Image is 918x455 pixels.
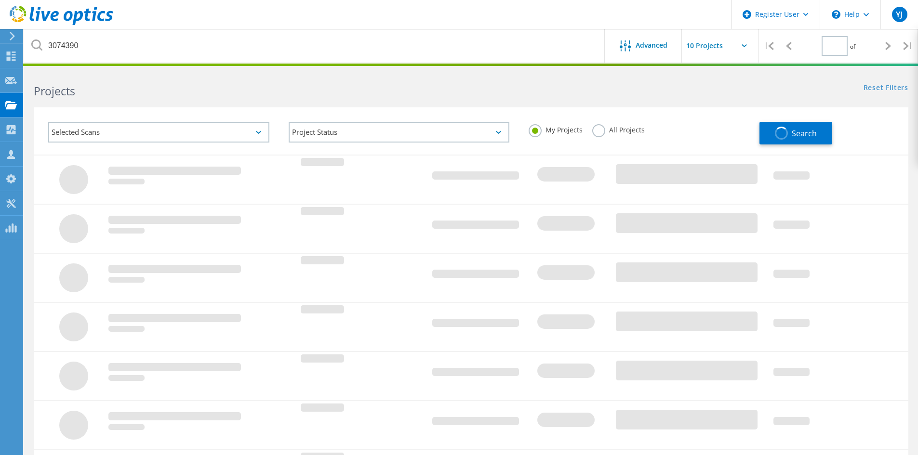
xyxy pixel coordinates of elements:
[759,29,779,63] div: |
[832,10,840,19] svg: \n
[10,20,113,27] a: Live Optics Dashboard
[289,122,510,143] div: Project Status
[529,124,583,133] label: My Projects
[34,83,75,99] b: Projects
[896,11,903,18] span: YJ
[759,122,832,144] button: Search
[864,84,908,92] a: Reset Filters
[850,42,855,51] span: of
[24,29,605,63] input: Search projects by name, owner, ID, company, etc
[792,128,817,139] span: Search
[898,29,918,63] div: |
[592,124,645,133] label: All Projects
[48,122,269,143] div: Selected Scans
[636,42,667,49] span: Advanced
